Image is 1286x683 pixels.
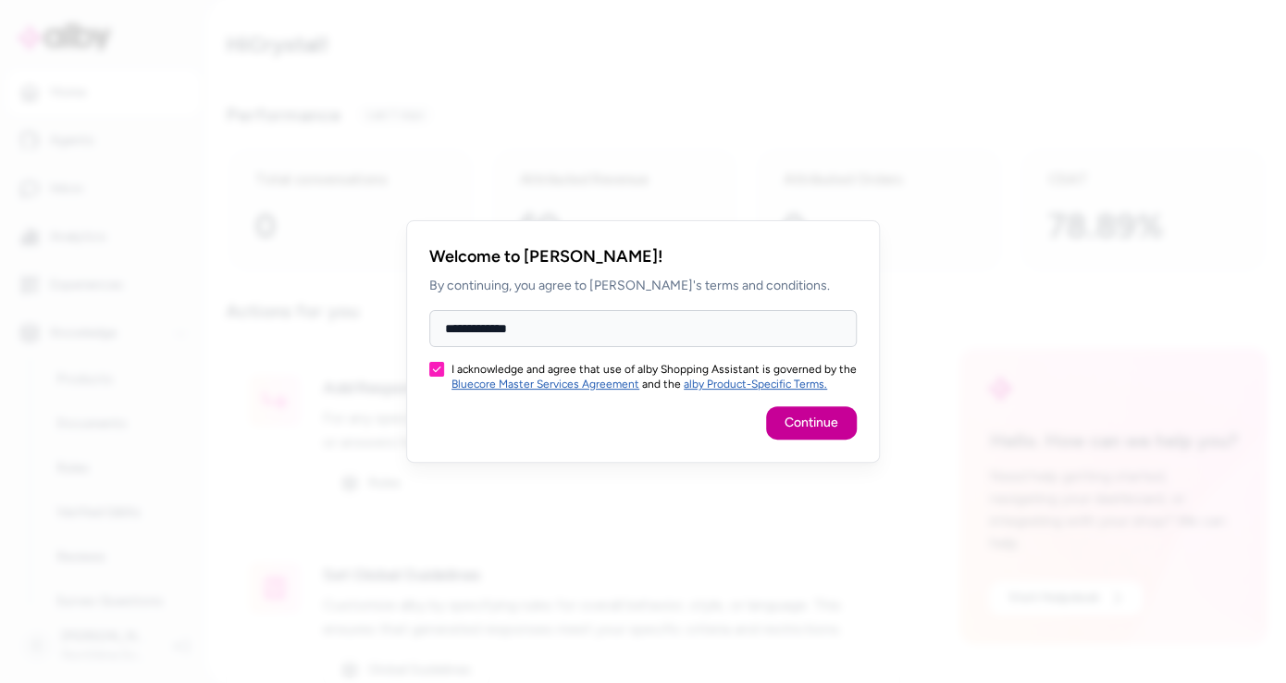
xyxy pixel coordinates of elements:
[684,378,827,391] a: alby Product-Specific Terms.
[429,277,857,295] p: By continuing, you agree to [PERSON_NAME]'s terms and conditions.
[451,378,639,391] a: Bluecore Master Services Agreement
[451,362,857,391] label: I acknowledge and agree that use of alby Shopping Assistant is governed by the and the
[429,243,857,269] h2: Welcome to [PERSON_NAME]!
[766,406,857,440] button: Continue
